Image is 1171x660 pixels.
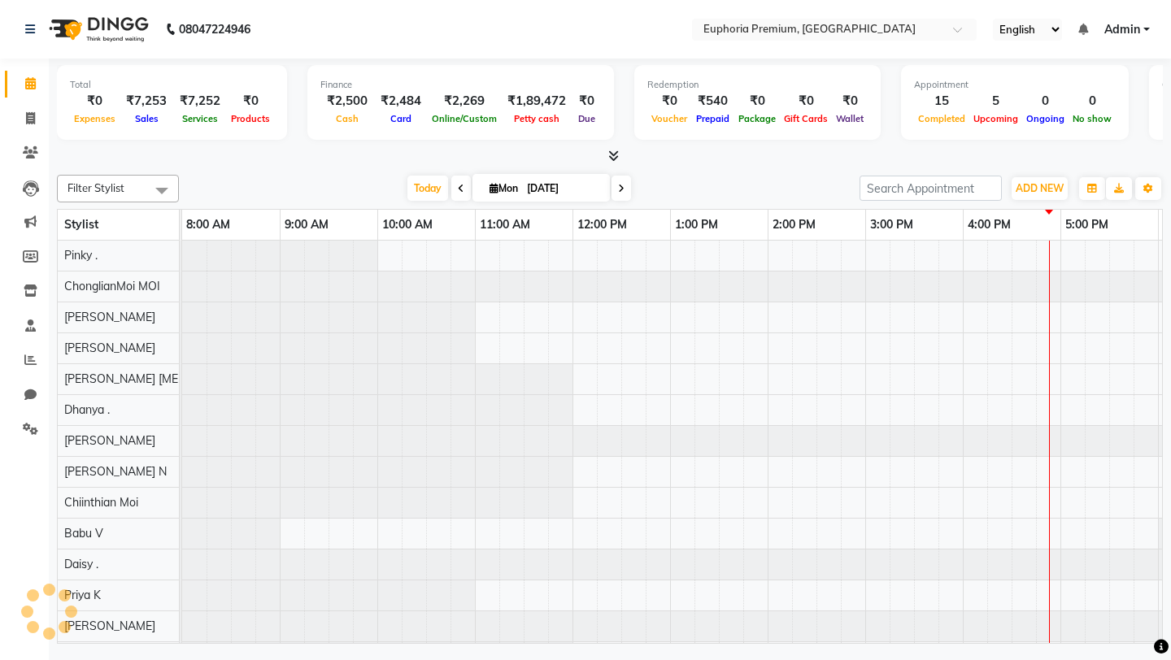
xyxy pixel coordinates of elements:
span: Voucher [647,113,691,124]
div: 15 [914,92,969,111]
input: Search Appointment [860,176,1002,201]
div: ₹7,253 [120,92,173,111]
span: Due [574,113,599,124]
div: Total [70,78,274,92]
span: [PERSON_NAME] N [64,464,167,479]
span: Daisy . [64,557,98,571]
span: Expenses [70,113,120,124]
img: logo [41,7,153,52]
div: ₹0 [572,92,601,111]
span: Products [227,113,274,124]
a: 8:00 AM [182,213,234,237]
span: [PERSON_NAME] [MEDICAL_DATA] [64,371,250,386]
div: ₹540 [691,92,734,111]
div: ₹1,89,472 [501,92,572,111]
span: Admin [1104,21,1140,38]
div: ₹0 [647,92,691,111]
div: Redemption [647,78,868,92]
div: ₹7,252 [173,92,227,111]
span: [PERSON_NAME] [64,310,155,324]
span: Stylist [64,217,98,232]
span: ChonglianMoi MOI [64,279,160,293]
div: ₹0 [227,92,274,111]
span: Priya K [64,588,101,602]
span: [PERSON_NAME] [64,433,155,448]
span: ADD NEW [1016,182,1064,194]
a: 4:00 PM [964,213,1015,237]
div: ₹0 [832,92,868,111]
a: 2:00 PM [768,213,820,237]
div: 5 [969,92,1022,111]
span: Chiinthian Moi [64,495,138,510]
span: Pinky . [64,248,98,263]
span: Prepaid [692,113,734,124]
span: Upcoming [969,113,1022,124]
a: 1:00 PM [671,213,722,237]
span: No show [1069,113,1116,124]
span: Card [386,113,416,124]
a: 10:00 AM [378,213,437,237]
span: Wallet [832,113,868,124]
span: Ongoing [1022,113,1069,124]
span: Services [178,113,222,124]
span: Today [407,176,448,201]
button: ADD NEW [1012,177,1068,200]
div: Appointment [914,78,1116,92]
a: 11:00 AM [476,213,534,237]
span: Petty cash [510,113,564,124]
span: [PERSON_NAME] [64,341,155,355]
div: ₹2,500 [320,92,374,111]
span: Mon [485,182,522,194]
span: Cash [332,113,363,124]
div: ₹0 [780,92,832,111]
div: ₹0 [734,92,780,111]
a: 5:00 PM [1061,213,1112,237]
a: 9:00 AM [281,213,333,237]
input: 2025-09-01 [522,176,603,201]
a: 12:00 PM [573,213,631,237]
span: Gift Cards [780,113,832,124]
span: Package [734,113,780,124]
div: 0 [1069,92,1116,111]
span: Completed [914,113,969,124]
b: 08047224946 [179,7,250,52]
div: ₹0 [70,92,120,111]
div: Finance [320,78,601,92]
div: ₹2,484 [374,92,428,111]
a: 3:00 PM [866,213,917,237]
span: [PERSON_NAME] [64,619,155,633]
span: Babu V [64,526,103,541]
div: 0 [1022,92,1069,111]
span: Filter Stylist [67,181,124,194]
div: ₹2,269 [428,92,501,111]
span: Dhanya . [64,402,110,417]
span: Sales [131,113,163,124]
span: Online/Custom [428,113,501,124]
